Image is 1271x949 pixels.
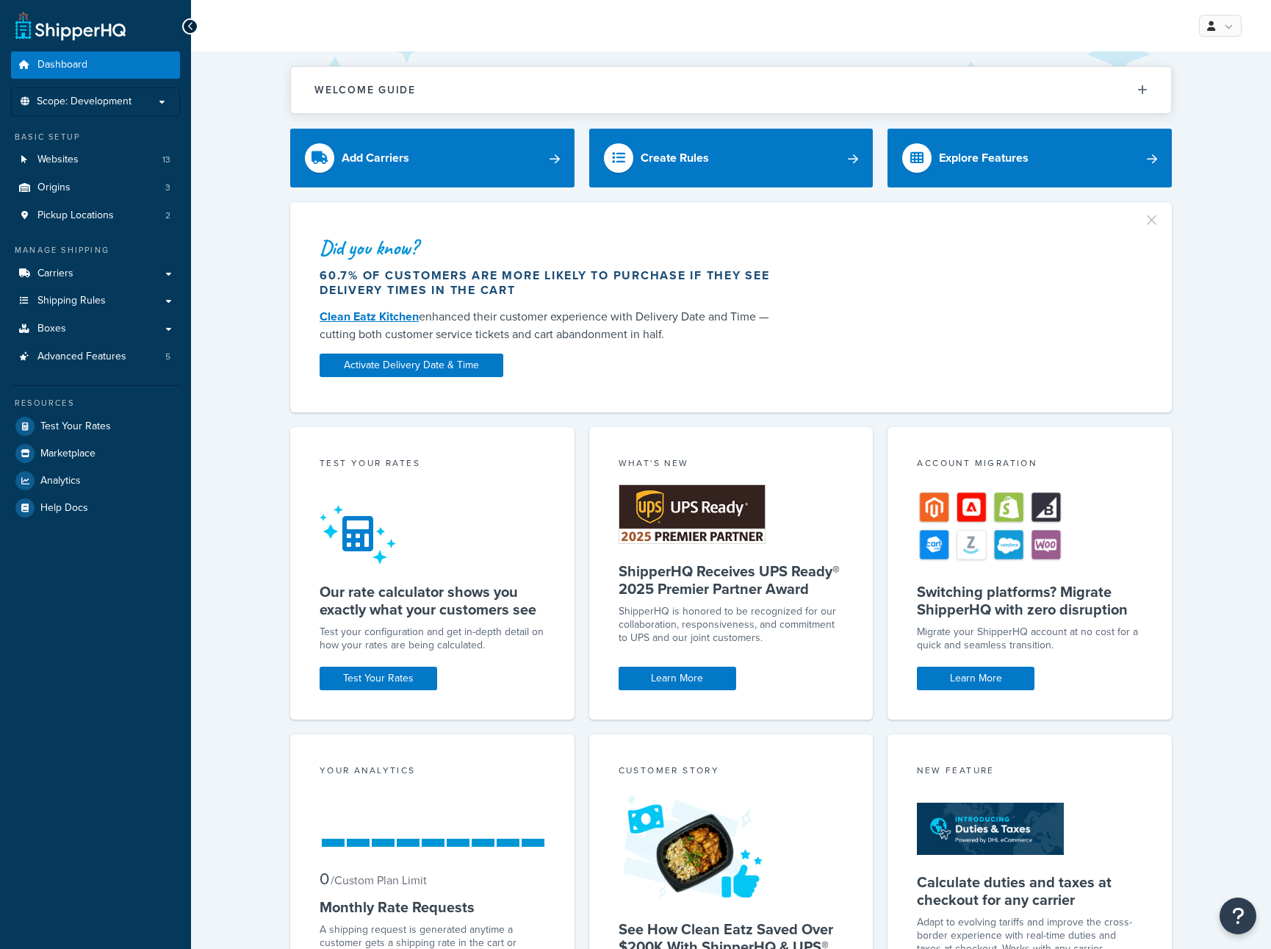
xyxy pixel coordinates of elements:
a: Origins3 [11,174,180,201]
a: Boxes [11,315,180,343]
div: New Feature [917,764,1142,781]
span: Pickup Locations [37,210,114,222]
span: 5 [165,351,170,363]
span: 2 [165,210,170,222]
span: Advanced Features [37,351,126,363]
div: Test your rates [320,456,545,473]
h5: ShipperHQ Receives UPS Ready® 2025 Premier Partner Award [619,562,844,598]
span: Boxes [37,323,66,335]
span: Analytics [40,475,81,487]
a: Learn More [619,667,736,690]
div: Resources [11,397,180,409]
div: 60.7% of customers are more likely to purchase if they see delivery times in the cart [320,268,784,298]
a: Create Rules [589,129,874,187]
a: Clean Eatz Kitchen [320,308,419,325]
span: Marketplace [40,448,96,460]
span: Shipping Rules [37,295,106,307]
a: Test Your Rates [11,413,180,440]
a: Pickup Locations2 [11,202,180,229]
div: Create Rules [641,148,709,168]
a: Marketplace [11,440,180,467]
a: Explore Features [887,129,1172,187]
span: Dashboard [37,59,87,71]
a: Analytics [11,468,180,494]
button: Welcome Guide [291,67,1171,113]
h5: Our rate calculator shows you exactly what your customers see [320,583,545,618]
li: Advanced Features [11,343,180,370]
span: Origins [37,182,71,194]
a: Shipping Rules [11,287,180,315]
h5: Monthly Rate Requests [320,898,545,916]
li: Pickup Locations [11,202,180,229]
div: Add Carriers [342,148,409,168]
div: Test your configuration and get in-depth detail on how your rates are being calculated. [320,626,545,652]
div: Manage Shipping [11,244,180,257]
div: Did you know? [320,237,784,258]
div: Customer Story [619,764,844,781]
span: Websites [37,154,79,166]
li: Origins [11,174,180,201]
a: Carriers [11,260,180,287]
small: / Custom Plan Limit [331,872,427,889]
div: enhanced their customer experience with Delivery Date and Time — cutting both customer service ti... [320,308,784,343]
div: Basic Setup [11,131,180,143]
a: Websites13 [11,146,180,173]
li: Websites [11,146,180,173]
a: Activate Delivery Date & Time [320,354,503,377]
div: Account Migration [917,456,1142,473]
span: 3 [165,182,170,194]
div: Your Analytics [320,764,545,781]
div: What's New [619,456,844,473]
div: Migrate your ShipperHQ account at no cost for a quick and seamless transition. [917,626,1142,652]
span: 13 [162,154,170,166]
div: Explore Features [939,148,1029,168]
a: Advanced Features5 [11,343,180,370]
button: Open Resource Center [1220,898,1256,934]
span: Help Docs [40,502,88,515]
a: Test Your Rates [320,667,437,690]
p: ShipperHQ is honored to be recognized for our collaboration, responsiveness, and commitment to UP... [619,605,844,645]
h2: Welcome Guide [314,85,416,96]
h5: Calculate duties and taxes at checkout for any carrier [917,873,1142,909]
a: Learn More [917,667,1034,690]
h5: Switching platforms? Migrate ShipperHQ with zero disruption [917,583,1142,618]
a: Add Carriers [290,129,575,187]
a: Dashboard [11,51,180,79]
span: Carriers [37,268,73,280]
span: Test Your Rates [40,420,111,433]
span: Scope: Development [37,96,132,108]
span: 0 [320,867,329,891]
a: Help Docs [11,495,180,521]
